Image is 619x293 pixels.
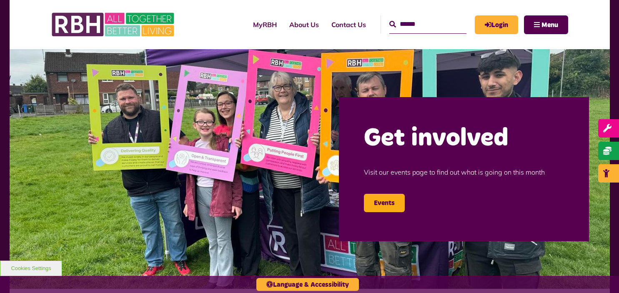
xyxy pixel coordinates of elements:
[256,278,359,291] button: Language & Accessibility
[283,13,325,36] a: About Us
[325,13,372,36] a: Contact Us
[364,122,564,155] h2: Get involved
[51,8,176,41] img: RBH
[475,15,518,34] a: MyRBH
[247,13,283,36] a: MyRBH
[364,155,564,190] p: Visit our events page to find out what is going on this month
[524,15,568,34] button: Navigation
[581,255,619,293] iframe: Netcall Web Assistant for live chat
[10,49,610,289] img: Image (22)
[541,22,558,28] span: Menu
[364,194,405,212] a: Events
